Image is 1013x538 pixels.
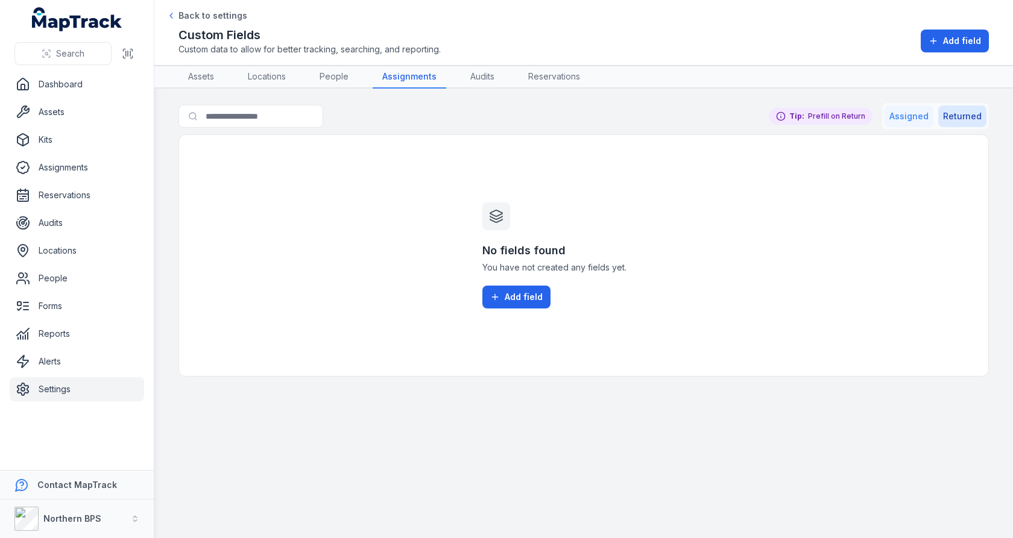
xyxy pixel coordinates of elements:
[10,155,144,180] a: Assignments
[10,183,144,207] a: Reservations
[37,480,117,490] strong: Contact MapTrack
[10,239,144,263] a: Locations
[10,100,144,124] a: Assets
[938,105,986,127] button: Returned
[178,27,441,43] h2: Custom Fields
[10,349,144,374] a: Alerts
[10,72,144,96] a: Dashboard
[43,513,101,524] strong: Northern BPS
[921,30,989,52] button: Add field
[32,7,122,31] a: MapTrack
[482,242,685,259] h3: No fields found
[505,291,543,303] span: Add field
[461,66,504,89] a: Audits
[178,66,224,89] a: Assets
[238,66,295,89] a: Locations
[482,261,685,274] span: You have not created any fields yet.
[789,111,804,121] strong: Tip:
[769,108,873,125] div: Prefill on Return
[10,377,144,401] a: Settings
[10,266,144,290] a: People
[178,43,441,55] span: Custom data to allow for better tracking, searching, and reporting.
[14,42,112,65] button: Search
[10,128,144,152] a: Kits
[10,294,144,318] a: Forms
[56,48,84,60] span: Search
[10,211,144,235] a: Audits
[482,286,551,308] button: Add field
[166,10,247,22] a: Back to settings
[373,66,446,89] a: Assignments
[310,66,358,89] a: People
[885,105,933,127] button: Assigned
[10,322,144,346] a: Reports
[519,66,590,89] a: Reservations
[178,10,247,22] span: Back to settings
[943,35,981,47] span: Add field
